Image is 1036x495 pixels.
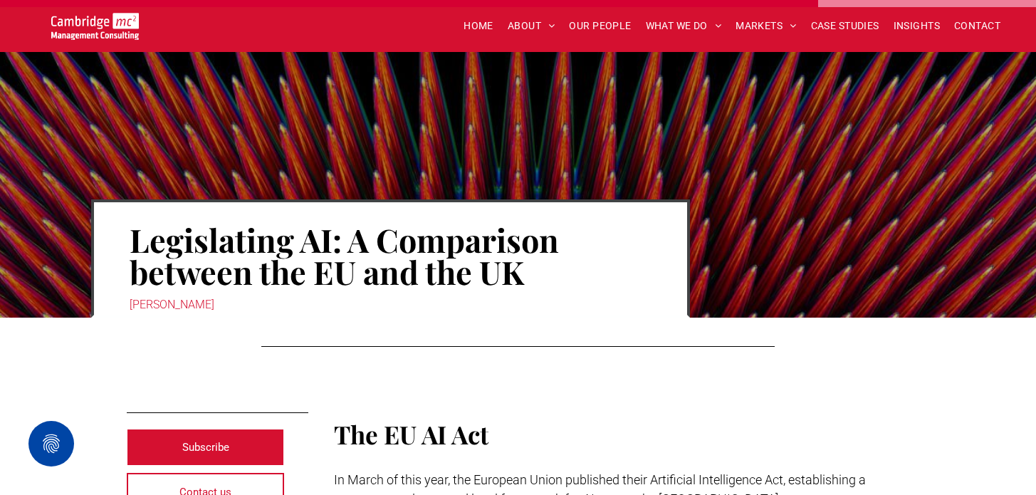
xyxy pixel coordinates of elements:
[947,15,1008,37] a: CONTACT
[182,429,229,465] span: Subscribe
[728,15,803,37] a: MARKETS
[334,417,488,451] span: The EU AI Act
[51,15,139,30] a: Your Business Transformed | Cambridge Management Consulting
[886,15,947,37] a: INSIGHTS
[456,15,501,37] a: HOME
[639,15,729,37] a: WHAT WE DO
[130,295,652,315] div: [PERSON_NAME]
[51,13,139,40] img: Go to Homepage
[127,429,285,466] a: Subscribe
[562,15,638,37] a: OUR PEOPLE
[501,15,563,37] a: ABOUT
[804,15,886,37] a: CASE STUDIES
[130,222,652,289] h1: Legislating AI: A Comparison between the EU and the UK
